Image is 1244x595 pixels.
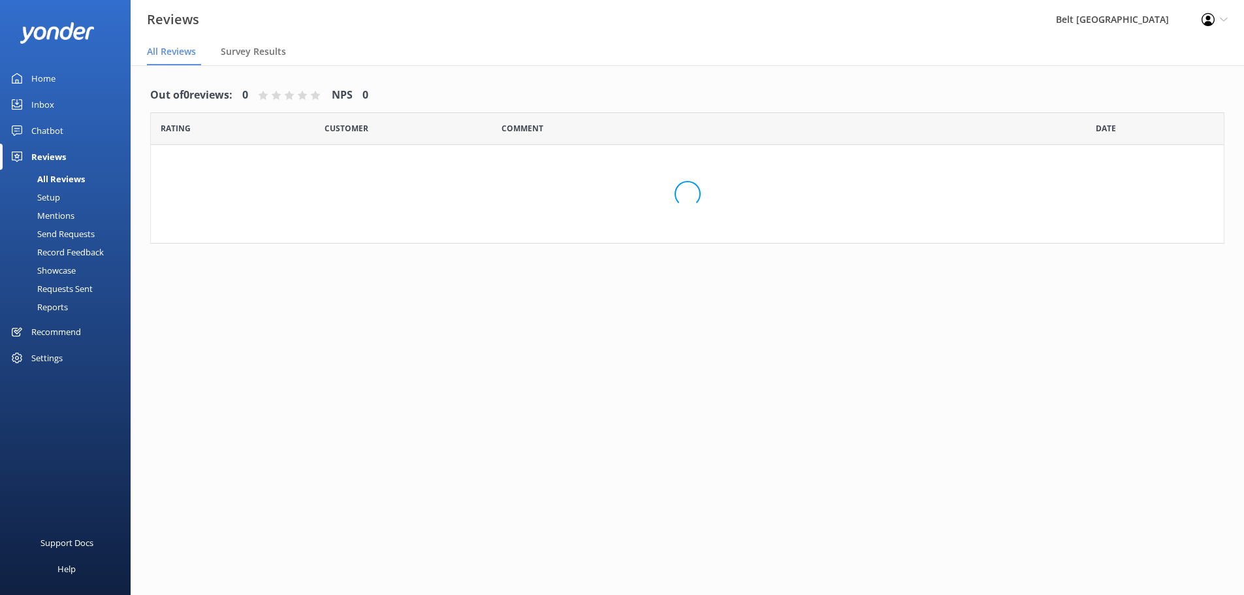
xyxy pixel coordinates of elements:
h4: NPS [332,87,353,104]
span: Date [1096,122,1116,135]
div: Support Docs [40,530,93,556]
a: Mentions [8,206,131,225]
div: Mentions [8,206,74,225]
div: Inbox [31,91,54,118]
div: Showcase [8,261,76,280]
div: Requests Sent [8,280,93,298]
h4: 0 [242,87,248,104]
a: All Reviews [8,170,131,188]
div: Chatbot [31,118,63,144]
span: Question [502,122,543,135]
div: Record Feedback [8,243,104,261]
span: Survey Results [221,45,286,58]
div: Reviews [31,144,66,170]
a: Reports [8,298,131,316]
span: All Reviews [147,45,196,58]
img: yonder-white-logo.png [20,22,95,44]
div: Help [57,556,76,582]
a: Send Requests [8,225,131,243]
h4: 0 [362,87,368,104]
div: All Reviews [8,170,85,188]
a: Requests Sent [8,280,131,298]
h3: Reviews [147,9,199,30]
a: Setup [8,188,131,206]
div: Home [31,65,56,91]
a: Record Feedback [8,243,131,261]
div: Send Requests [8,225,95,243]
div: Recommend [31,319,81,345]
span: Date [161,122,191,135]
span: Date [325,122,368,135]
div: Settings [31,345,63,371]
div: Setup [8,188,60,206]
div: Reports [8,298,68,316]
h4: Out of 0 reviews: [150,87,232,104]
a: Showcase [8,261,131,280]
